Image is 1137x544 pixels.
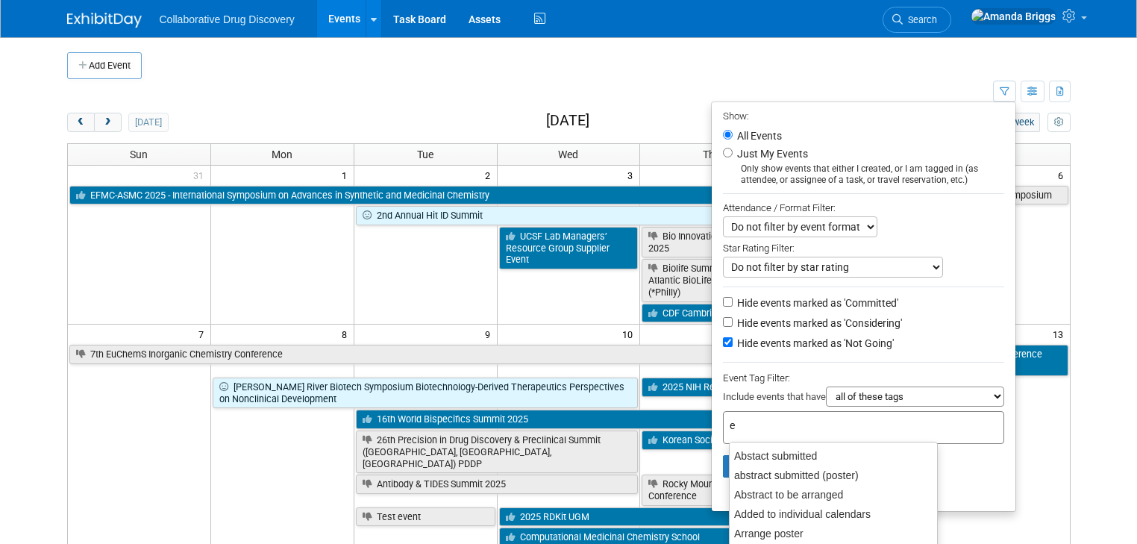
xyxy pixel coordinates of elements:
button: prev [67,113,95,132]
span: Sun [130,148,148,160]
div: abstract submitted (poster) [730,466,937,485]
div: Star Rating Filter: [723,237,1004,257]
label: Hide events marked as 'Not Going' [734,336,894,351]
span: Thu [703,148,721,160]
span: 9 [483,325,497,343]
span: Search [903,14,937,25]
span: Tue [417,148,433,160]
span: 7 [197,325,210,343]
a: Rocky Mountain Life Sciences - Investor and Partnering Conference [642,475,924,505]
button: next [94,113,122,132]
a: 26th Precision in Drug Discovery & Preclinical Summit ([GEOGRAPHIC_DATA], [GEOGRAPHIC_DATA], [GEO... [356,431,639,473]
a: Test event [356,507,495,527]
a: Biolife Summit Mid-Atlantic BioLife Summit (*Philly) [642,259,781,301]
label: Hide events marked as 'Considering' [734,316,902,331]
span: 2 [483,166,497,184]
span: Collaborative Drug Discovery [160,13,295,25]
div: Abstact submitted [730,446,937,466]
span: 13 [1051,325,1070,343]
div: Event Tag Filter: [723,369,1004,387]
button: Apply [723,455,771,478]
input: Type tag and hit enter [730,418,939,433]
span: Mon [272,148,292,160]
div: Added to individual calendars [730,504,937,524]
label: Just My Events [734,146,808,161]
a: 2025 RDKit UGM [499,507,925,527]
span: 10 [621,325,639,343]
button: myCustomButton [1047,113,1070,132]
span: Wed [558,148,578,160]
button: Add Event [67,52,142,79]
span: 3 [626,166,639,184]
a: Bio Innovation Conference 2025 [642,227,781,257]
span: 8 [340,325,354,343]
div: Attendance / Format Filter: [723,199,1004,216]
a: Antibody & TIDES Summit 2025 [356,475,639,494]
div: Show: [723,106,1004,125]
div: Abstract to be arranged [730,485,937,504]
div: Only show events that either I created, or I am tagged in (as attendee, or assignee of a task, or... [723,163,1004,186]
a: 2025 NIH Research Festival Vendor Exhibit [642,378,924,397]
a: 16th World Bispecifics Summit 2025 [356,410,782,429]
div: Include events that have [723,387,1004,411]
button: [DATE] [128,113,168,132]
img: Amanda Briggs [971,8,1056,25]
i: Personalize Calendar [1054,118,1064,128]
a: [PERSON_NAME] River Biotech Symposium Biotechnology-Derived Therapeutics Perspectives on Nonclini... [213,378,639,408]
a: Korean Society of Medicinal Chemistry Conference 2025 [642,431,924,450]
a: UCSF Lab Managers’ Resource Group Supplier Event [499,227,639,269]
a: 2nd Annual Hit ID Summit [356,206,782,225]
a: 7th EuChemS Inorganic Chemistry Conference [69,345,782,364]
span: 31 [192,166,210,184]
span: 6 [1056,166,1070,184]
a: CDF Cambridge [642,304,781,323]
label: All Events [734,131,782,141]
img: ExhibitDay [67,13,142,28]
a: EFMC-ASMC 2025 - International Symposium on Advances in Synthetic and Medicinal Chemistry [69,186,782,205]
div: Arrange poster [730,524,937,543]
label: Hide events marked as 'Committed' [734,296,898,310]
span: 1 [340,166,354,184]
h2: [DATE] [546,113,589,129]
a: Search [883,7,951,33]
button: week [1006,113,1040,132]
